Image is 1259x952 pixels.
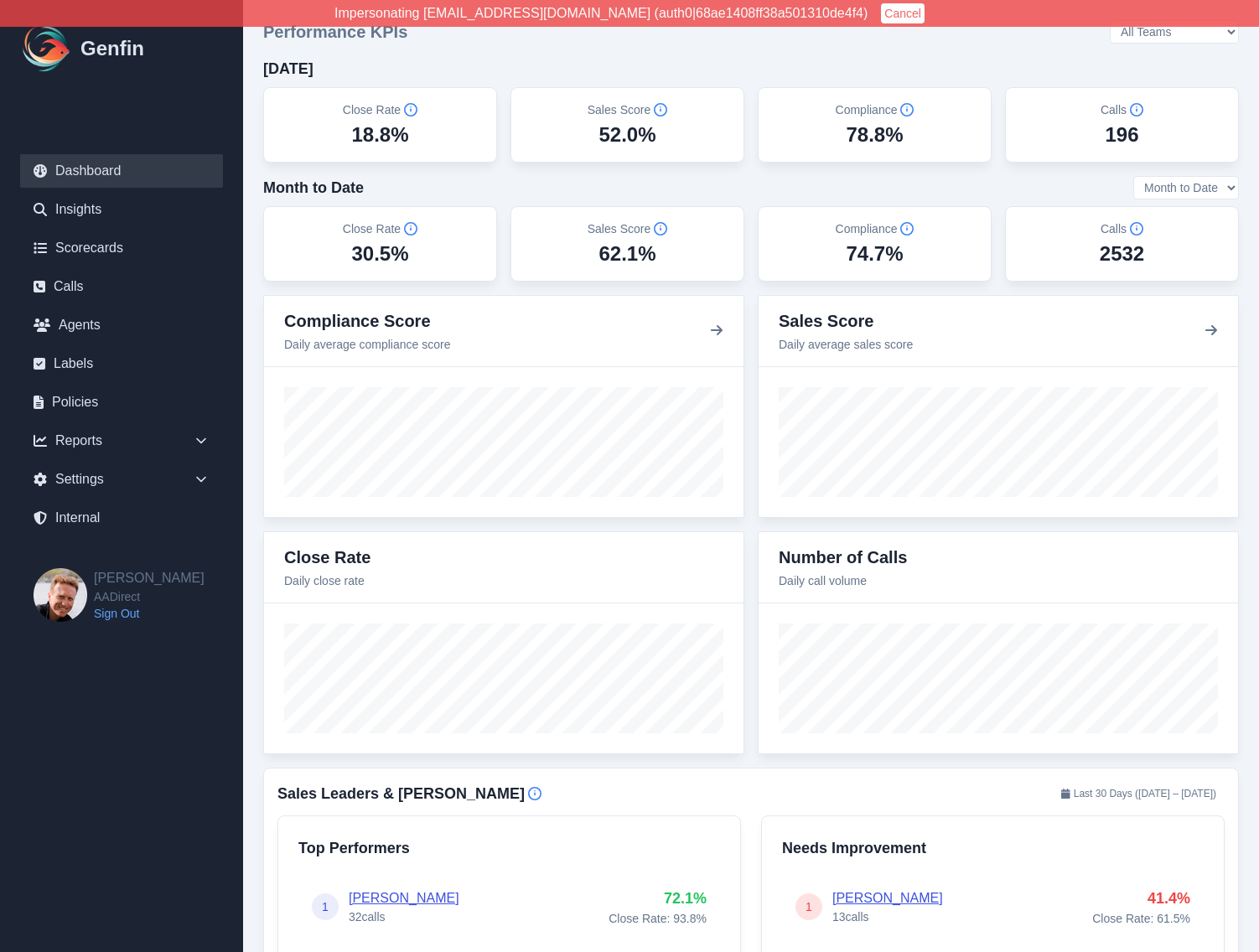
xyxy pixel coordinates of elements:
[1205,321,1218,341] button: View details
[528,787,541,800] span: Info
[846,122,903,148] div: 78.8%
[20,231,223,265] a: Scorecards
[1130,103,1143,116] span: Info
[1130,222,1143,235] span: Info
[832,908,943,925] p: 13 calls
[779,572,907,589] p: Daily call volume
[284,309,450,333] h3: Compliance Score
[349,908,459,925] p: 32 calls
[881,3,925,23] button: Cancel
[654,222,667,235] span: Info
[404,103,417,116] span: Info
[20,347,223,380] a: Labels
[94,605,205,622] a: Sign Out
[20,154,223,188] a: Dashboard
[588,220,667,237] h5: Sales Score
[900,103,914,116] span: Info
[1101,220,1143,237] h5: Calls
[284,546,370,569] h3: Close Rate
[351,122,408,148] div: 18.8%
[284,572,370,589] p: Daily close rate
[782,836,1204,860] h4: Needs Improvement
[598,241,655,267] div: 62.1%
[20,424,223,458] div: Reports
[588,101,667,118] h5: Sales Score
[1092,910,1190,927] p: Close Rate: 61.5 %
[20,270,223,303] a: Calls
[1105,122,1138,148] div: 196
[654,103,667,116] span: Info
[836,220,914,237] h5: Compliance
[263,20,407,44] h3: Performance KPIs
[351,241,408,267] div: 30.5%
[1100,241,1144,267] div: 2532
[836,101,914,118] h5: Compliance
[343,101,417,118] h5: Close Rate
[900,222,914,235] span: Info
[1092,887,1190,910] p: 41.4 %
[846,241,903,267] div: 74.7%
[609,910,707,927] p: Close Rate: 93.8 %
[598,122,655,148] div: 52.0%
[779,546,907,569] h3: Number of Calls
[277,782,525,805] h4: Sales Leaders & [PERSON_NAME]
[20,501,223,535] a: Internal
[298,836,720,860] h4: Top Performers
[710,321,723,341] button: View details
[94,568,205,588] h2: [PERSON_NAME]
[349,891,459,905] a: [PERSON_NAME]
[34,568,87,622] img: Brian Dunagan
[1053,784,1225,804] span: Last 30 Days ( [DATE] – [DATE] )
[609,887,707,910] p: 72.1 %
[779,309,913,333] h3: Sales Score
[94,588,205,605] span: AADirect
[263,57,313,80] h4: [DATE]
[20,308,223,342] a: Agents
[832,891,943,905] a: [PERSON_NAME]
[404,222,417,235] span: Info
[779,336,913,353] p: Daily average sales score
[806,898,812,915] span: 1
[322,898,329,915] span: 1
[20,385,223,419] a: Policies
[20,22,74,75] img: Logo
[20,193,223,226] a: Insights
[1101,101,1143,118] h5: Calls
[284,336,450,353] p: Daily average compliance score
[263,176,364,199] h4: Month to Date
[343,220,417,237] h5: Close Rate
[20,463,223,496] div: Settings
[80,35,144,62] h1: Genfin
